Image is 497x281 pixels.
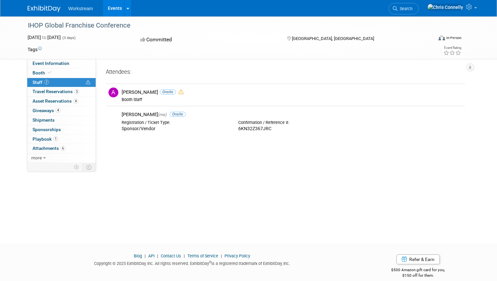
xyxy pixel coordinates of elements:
div: Booth Staff [122,97,462,102]
img: ExhibitDay [28,6,60,12]
a: Giveaways4 [27,106,96,115]
a: Staff2 [27,78,96,87]
td: Tags [28,46,42,53]
span: 4 [56,108,60,113]
a: Shipments [27,116,96,125]
span: Search [397,6,413,11]
a: Sponsorships [27,125,96,134]
a: Search [389,3,419,14]
span: Onsite [170,112,186,117]
span: Sponsorships [33,127,61,132]
span: Travel Reservations [33,89,79,94]
div: Event Rating [443,46,461,50]
div: In-Person [446,35,461,40]
a: Travel Reservations3 [27,87,96,96]
span: [GEOGRAPHIC_DATA], [GEOGRAPHIC_DATA] [292,36,374,41]
a: API [148,253,154,258]
a: Asset Reservations4 [27,97,96,106]
a: Attachments6 [27,144,96,153]
td: Toggle Event Tabs [82,163,96,171]
span: Potential Scheduling Conflict -- at least one attendee is tagged in another overlapping event. [86,80,90,86]
span: 4 [73,99,78,104]
span: | [219,253,224,258]
div: [PERSON_NAME] [122,111,462,118]
span: | [155,253,160,258]
div: Copyright © 2025 ExhibitDay, Inc. All rights reserved. ExhibitDay is a registered trademark of Ex... [28,259,357,267]
span: Attachments [33,146,65,151]
span: (3 days) [62,36,76,40]
span: 3 [74,89,79,94]
img: Chris Connelly [427,4,463,11]
a: Booth [27,69,96,78]
span: 1 [53,136,58,141]
div: Committed [138,34,276,46]
span: | [143,253,147,258]
span: Asset Reservations [33,98,78,104]
span: Booth [33,70,53,75]
span: Shipments [33,117,55,123]
div: Sponsor/Vendor [122,126,228,132]
sup: ® [209,260,211,264]
img: A.jpg [108,88,118,97]
div: Registration / Ticket Type: [122,120,228,125]
div: Confirmation / Reference #: [238,120,345,125]
a: Event Information [27,59,96,68]
a: Privacy Policy [225,253,250,258]
i: Booth reservation complete [48,71,51,74]
span: more [31,155,42,160]
div: Attendees: [106,68,465,77]
span: 6 [60,146,65,151]
a: Playbook1 [27,135,96,144]
span: 2 [44,80,49,85]
span: Onsite [160,90,176,94]
a: Blog [134,253,142,258]
span: Playbook [33,136,58,142]
div: Event Format [397,34,461,44]
span: Workstream [68,6,93,11]
span: Giveaways [33,108,60,113]
span: [DATE] [DATE] [28,35,61,40]
span: Event Information [33,61,69,66]
div: [PERSON_NAME] [122,89,462,95]
a: Contact Us [161,253,181,258]
a: Terms of Service [187,253,218,258]
a: more [27,153,96,163]
div: $500 Amazon gift card for you, [367,263,470,278]
i: Double-book Warning! [178,90,183,94]
span: Staff [33,80,49,85]
div: IHOP Global Franchise Conference [26,20,425,31]
td: Personalize Event Tab Strip [71,163,83,171]
img: Format-Inperson.png [438,35,445,40]
span: | [182,253,186,258]
a: Refer & Earn [396,254,440,264]
span: (me) [158,112,167,117]
div: $150 off for them. [367,273,470,278]
span: to [41,35,47,40]
div: 6KN32Z367JRC [238,126,345,132]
